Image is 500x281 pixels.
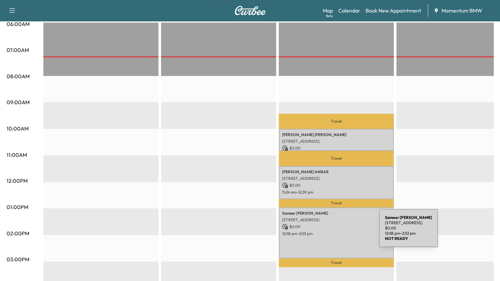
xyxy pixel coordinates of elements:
[385,225,432,231] p: $ 0.00
[282,182,391,188] p: $ 0.00
[7,20,30,28] p: 06:00AM
[282,176,391,181] p: [STREET_ADDRESS]
[441,7,482,14] span: Momentum BMW
[7,72,30,80] p: 08:00AM
[234,6,266,15] img: Curbee Logo
[323,7,333,14] a: MapBeta
[282,169,391,175] p: [PERSON_NAME] ANBAR
[7,229,29,237] p: 02:00PM
[7,151,27,159] p: 11:00AM
[282,139,391,144] p: [STREET_ADDRESS]
[282,231,391,236] p: 12:58 pm - 2:53 pm
[7,46,29,54] p: 07:00AM
[282,190,391,195] p: 11:24 am - 12:39 pm
[7,125,29,132] p: 10:00AM
[279,199,394,208] p: Travel
[282,132,391,137] p: [PERSON_NAME] [PERSON_NAME]
[385,236,408,241] b: NOT READY
[279,114,394,129] p: Travel
[282,145,391,151] p: $ 0.00
[7,203,28,211] p: 01:00PM
[385,231,432,236] p: 12:58 pm - 2:53 pm
[385,220,432,225] p: [STREET_ADDRESS]
[326,13,333,18] div: Beta
[282,211,391,216] p: Sameer [PERSON_NAME]
[7,98,30,106] p: 09:00AM
[7,255,29,263] p: 03:00PM
[385,215,432,220] b: Sameer [PERSON_NAME]
[7,177,28,185] p: 12:00PM
[282,224,391,230] p: $ 0.00
[366,7,421,14] a: Book New Appointment
[279,258,394,267] p: Travel
[279,151,394,166] p: Travel
[338,7,360,14] a: Calendar
[282,217,391,222] p: [STREET_ADDRESS]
